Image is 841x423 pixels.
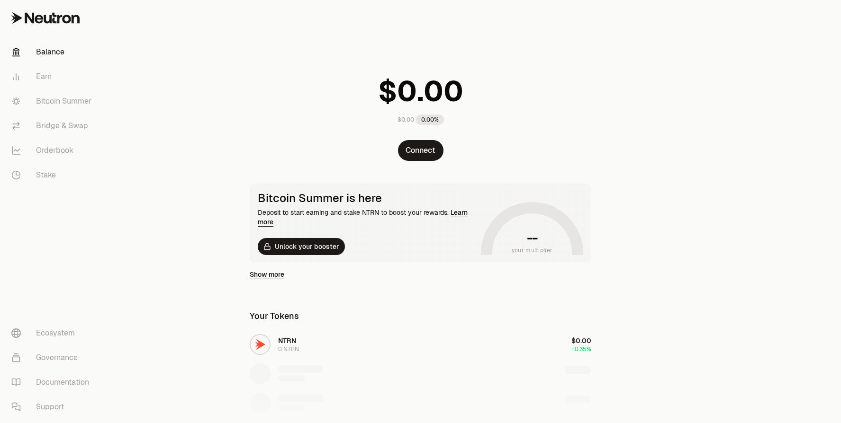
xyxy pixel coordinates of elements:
h1: -- [527,230,538,246]
a: Bridge & Swap [4,114,102,138]
a: Ecosystem [4,321,102,345]
a: Earn [4,64,102,89]
a: Governance [4,345,102,370]
a: Documentation [4,370,102,395]
div: Deposit to start earning and stake NTRN to boost your rewards. [258,208,477,227]
a: Bitcoin Summer [4,89,102,114]
div: Bitcoin Summer is here [258,192,477,205]
div: $0.00 [398,116,414,123]
div: 0.00% [416,115,444,125]
button: Connect [398,140,443,161]
button: Unlock your booster [258,238,345,255]
a: Stake [4,163,102,187]
a: Balance [4,40,102,64]
div: Your Tokens [250,309,299,323]
a: Orderbook [4,138,102,163]
a: Support [4,395,102,419]
span: your multiplier [512,246,553,255]
a: Show more [250,270,284,279]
